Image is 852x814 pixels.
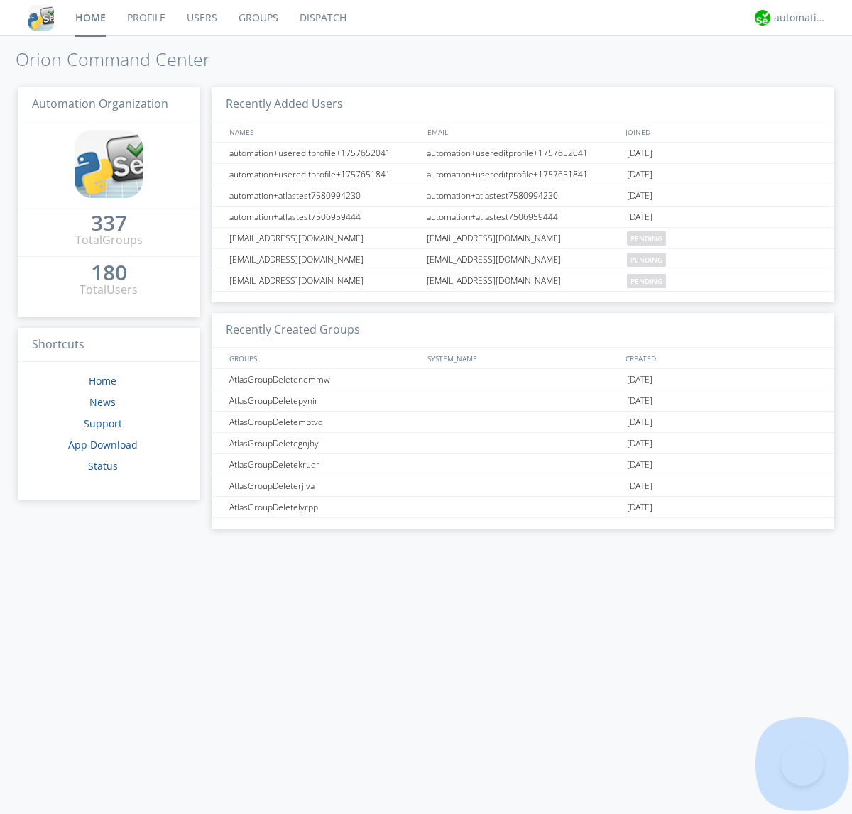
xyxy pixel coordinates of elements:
[91,265,127,280] div: 180
[627,253,666,267] span: pending
[627,185,652,207] span: [DATE]
[627,207,652,228] span: [DATE]
[91,265,127,282] a: 180
[423,270,623,291] div: [EMAIL_ADDRESS][DOMAIN_NAME]
[212,249,834,270] a: [EMAIL_ADDRESS][DOMAIN_NAME][EMAIL_ADDRESS][DOMAIN_NAME]pending
[226,433,422,453] div: AtlasGroupDeletegnjhy
[226,121,420,142] div: NAMES
[80,282,138,298] div: Total Users
[212,497,834,518] a: AtlasGroupDeletelyrpp[DATE]
[627,412,652,433] span: [DATE]
[212,87,834,122] h3: Recently Added Users
[627,369,652,390] span: [DATE]
[226,270,422,291] div: [EMAIL_ADDRESS][DOMAIN_NAME]
[226,497,422,517] div: AtlasGroupDeletelyrpp
[212,475,834,497] a: AtlasGroupDeleterjiva[DATE]
[423,143,623,163] div: automation+usereditprofile+1757652041
[755,10,770,26] img: d2d01cd9b4174d08988066c6d424eccd
[91,216,127,230] div: 337
[627,274,666,288] span: pending
[627,475,652,497] span: [DATE]
[91,216,127,232] a: 337
[212,313,834,348] h3: Recently Created Groups
[226,249,422,270] div: [EMAIL_ADDRESS][DOMAIN_NAME]
[32,96,168,111] span: Automation Organization
[212,164,834,185] a: automation+usereditprofile+1757651841automation+usereditprofile+1757651841[DATE]
[212,143,834,164] a: automation+usereditprofile+1757652041automation+usereditprofile+1757652041[DATE]
[226,164,422,185] div: automation+usereditprofile+1757651841
[622,348,821,368] div: CREATED
[89,395,116,409] a: News
[226,348,420,368] div: GROUPS
[627,497,652,518] span: [DATE]
[627,454,652,475] span: [DATE]
[423,185,623,206] div: automation+atlastest7580994230
[774,11,827,25] div: automation+atlas
[212,433,834,454] a: AtlasGroupDeletegnjhy[DATE]
[423,164,623,185] div: automation+usereditprofile+1757651841
[84,417,122,430] a: Support
[75,130,143,198] img: cddb5a64eb264b2086981ab96f4c1ba7
[226,143,422,163] div: automation+usereditprofile+1757652041
[212,390,834,412] a: AtlasGroupDeletepynir[DATE]
[226,185,422,206] div: automation+atlastest7580994230
[212,185,834,207] a: automation+atlastest7580994230automation+atlastest7580994230[DATE]
[424,121,622,142] div: EMAIL
[226,207,422,227] div: automation+atlastest7506959444
[212,228,834,249] a: [EMAIL_ADDRESS][DOMAIN_NAME][EMAIL_ADDRESS][DOMAIN_NAME]pending
[18,328,200,363] h3: Shortcuts
[627,390,652,412] span: [DATE]
[781,743,824,786] iframe: Toggle Customer Support
[212,454,834,475] a: AtlasGroupDeletekruqr[DATE]
[212,369,834,390] a: AtlasGroupDeletenemmw[DATE]
[212,207,834,228] a: automation+atlastest7506959444automation+atlastest7506959444[DATE]
[622,121,821,142] div: JOINED
[88,459,118,473] a: Status
[423,207,623,227] div: automation+atlastest7506959444
[226,228,422,248] div: [EMAIL_ADDRESS][DOMAIN_NAME]
[212,270,834,292] a: [EMAIL_ADDRESS][DOMAIN_NAME][EMAIL_ADDRESS][DOMAIN_NAME]pending
[226,454,422,475] div: AtlasGroupDeletekruqr
[28,5,54,31] img: cddb5a64eb264b2086981ab96f4c1ba7
[89,374,116,387] a: Home
[627,231,666,246] span: pending
[627,433,652,454] span: [DATE]
[226,412,422,432] div: AtlasGroupDeletembtvq
[627,143,652,164] span: [DATE]
[627,164,652,185] span: [DATE]
[423,228,623,248] div: [EMAIL_ADDRESS][DOMAIN_NAME]
[212,412,834,433] a: AtlasGroupDeletembtvq[DATE]
[423,249,623,270] div: [EMAIL_ADDRESS][DOMAIN_NAME]
[226,369,422,390] div: AtlasGroupDeletenemmw
[68,438,138,451] a: App Download
[226,390,422,411] div: AtlasGroupDeletepynir
[424,348,622,368] div: SYSTEM_NAME
[75,232,143,248] div: Total Groups
[226,475,422,496] div: AtlasGroupDeleterjiva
